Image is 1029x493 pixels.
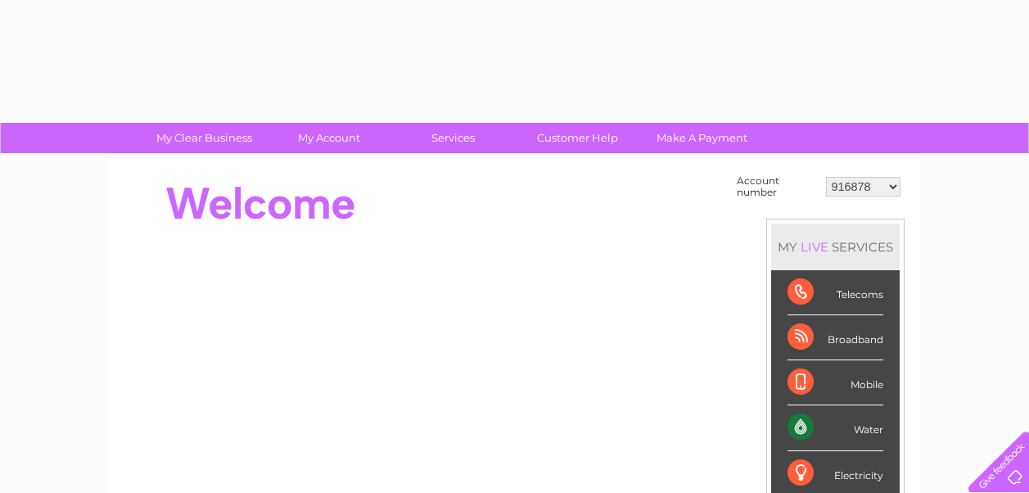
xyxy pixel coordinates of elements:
div: Mobile [788,360,883,405]
td: Account number [733,171,822,202]
div: Broadband [788,315,883,360]
a: Make A Payment [634,123,769,153]
div: Telecoms [788,270,883,315]
div: Water [788,405,883,450]
a: Customer Help [510,123,645,153]
a: Services [386,123,521,153]
a: My Account [261,123,396,153]
a: My Clear Business [137,123,272,153]
div: MY SERVICES [771,224,900,270]
div: LIVE [797,239,832,255]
